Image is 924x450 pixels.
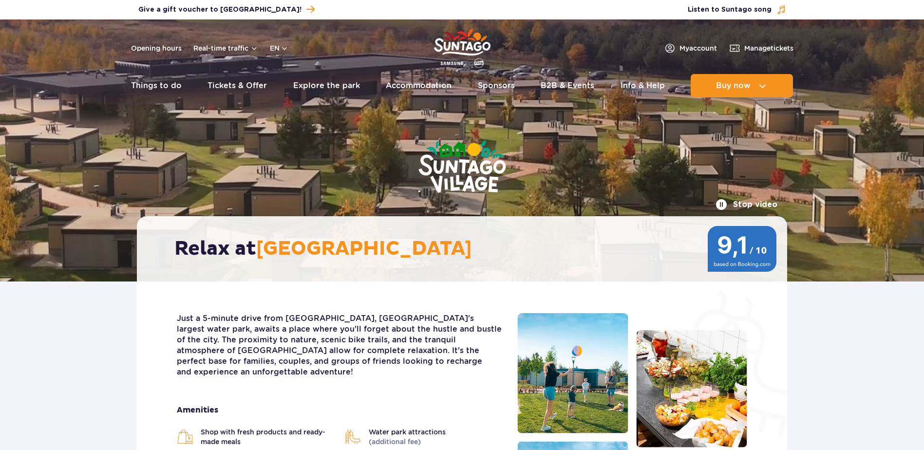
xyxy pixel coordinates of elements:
span: (additional fee) [369,438,421,446]
span: Give a gift voucher to [GEOGRAPHIC_DATA]! [138,5,302,15]
a: Accommodation [386,74,452,97]
img: 9,1/10 wg ocen z Booking.com [707,226,777,272]
a: Sponsors [478,74,515,97]
span: Manage tickets [744,43,793,53]
button: en [270,43,288,53]
span: Water park attractions [369,427,446,447]
span: Shop with fresh products and ready-made meals [201,427,335,447]
button: Buy now [691,74,793,97]
a: Tickets & Offer [207,74,267,97]
h2: Relax at [174,237,759,261]
span: Listen to Suntago song [688,5,772,15]
a: Explore the park [293,74,360,97]
a: Info & Help [621,74,665,97]
a: Park of Poland [434,24,490,69]
a: Opening hours [131,43,182,53]
button: Listen to Suntago song [688,5,786,15]
button: Real-time traffic [193,44,258,52]
button: Stop video [716,199,777,210]
span: [GEOGRAPHIC_DATA] [256,237,472,261]
p: Just a 5-minute drive from [GEOGRAPHIC_DATA], [GEOGRAPHIC_DATA]'s largest water park, awaits a pl... [177,313,503,377]
span: Buy now [716,81,751,90]
strong: Amenities [177,405,503,415]
a: Myaccount [664,42,717,54]
a: B2B & Events [541,74,594,97]
span: My account [679,43,717,53]
a: Managetickets [729,42,793,54]
a: Give a gift voucher to [GEOGRAPHIC_DATA]! [138,3,315,16]
a: Things to do [131,74,182,97]
img: Suntago Village [379,102,545,233]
